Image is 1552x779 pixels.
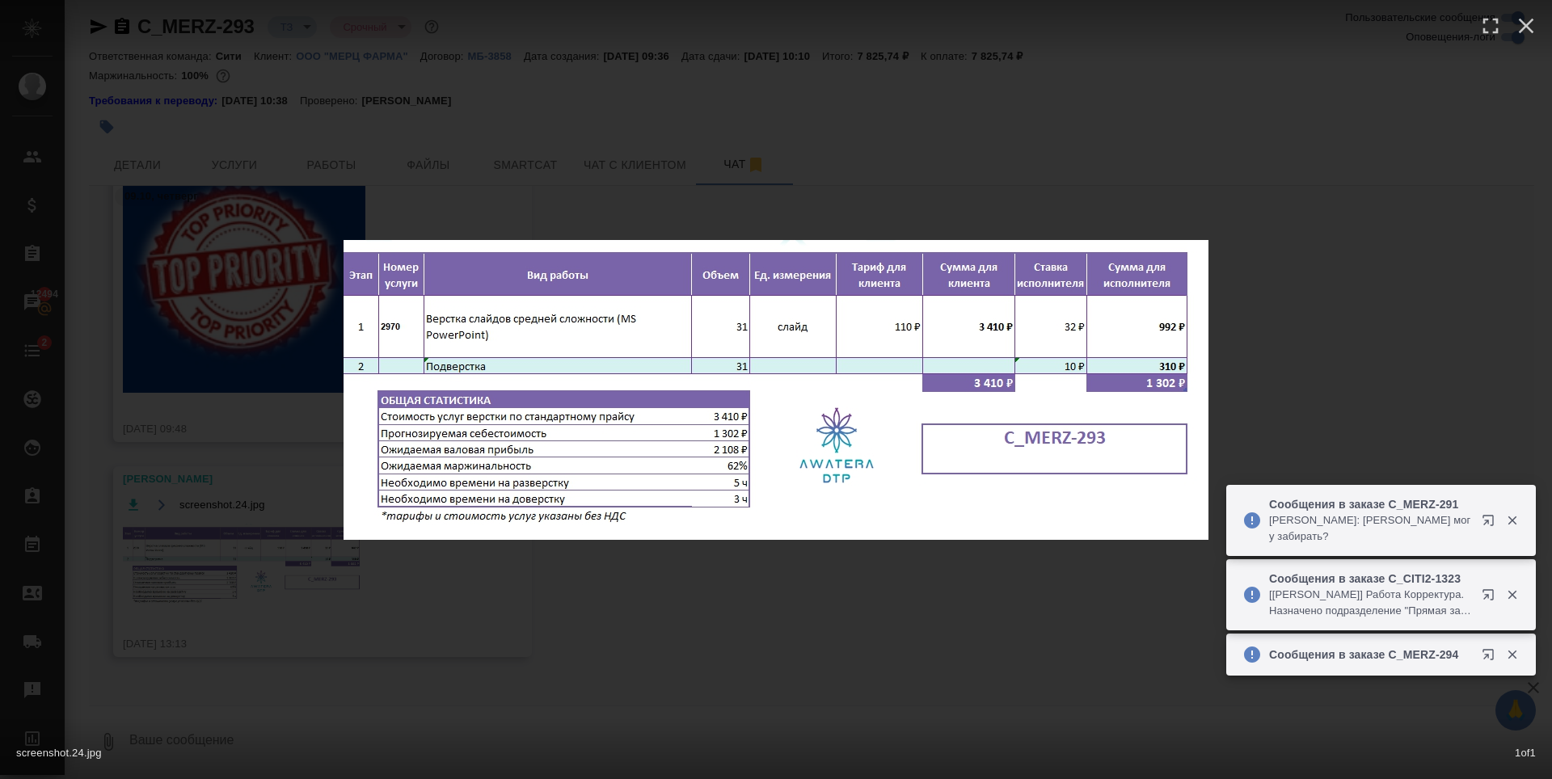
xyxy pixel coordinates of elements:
[1495,587,1529,602] button: Закрыть
[1269,512,1471,545] p: [PERSON_NAME]: [PERSON_NAME] могу забирать?
[1495,647,1529,662] button: Закрыть
[1472,504,1511,543] button: Открыть в новой вкладке
[1269,646,1471,663] p: Сообщения в заказе C_MERZ-294
[1269,496,1471,512] p: Сообщения в заказе C_MERZ-291
[1472,638,1511,677] button: Открыть в новой вкладке
[1472,579,1511,617] button: Открыть в новой вкладке
[1508,8,1544,44] button: Close (esc)
[1473,8,1508,44] button: Enter fullscreen (f)
[1269,587,1471,619] p: [[PERSON_NAME]] Работа Корректура. Назначено подразделение "Прямая загрузка (шаблонные документы)"
[344,240,1208,540] img: screenshot.24.jpg
[1269,571,1471,587] p: Сообщения в заказе C_CITI2-1323
[1495,513,1529,528] button: Закрыть
[16,747,102,759] span: screenshot.24.jpg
